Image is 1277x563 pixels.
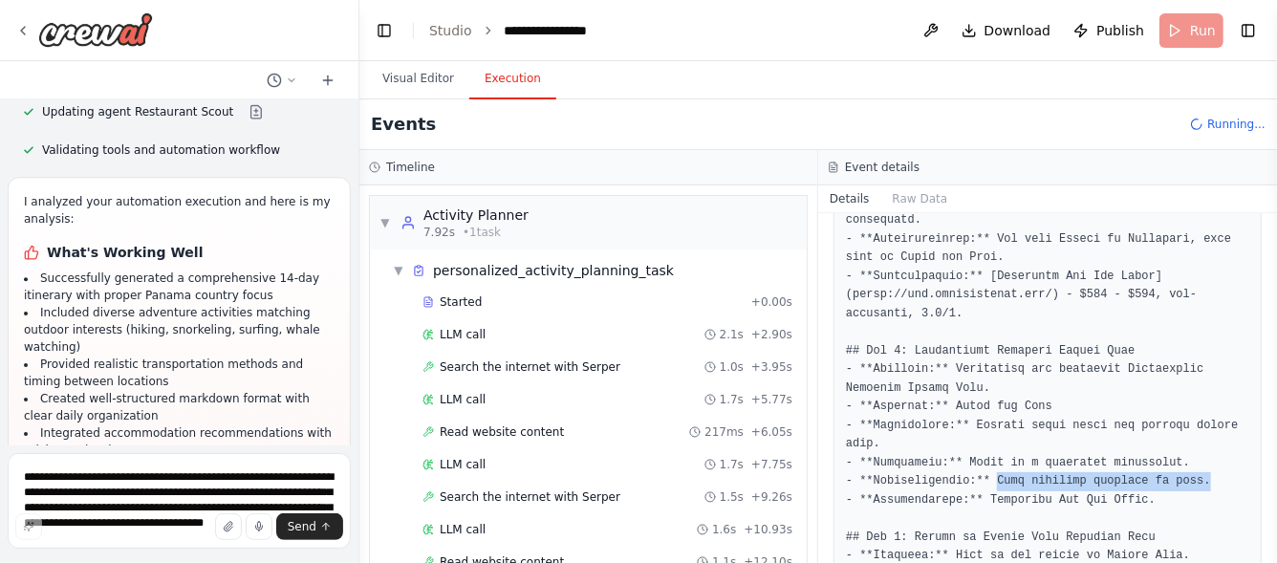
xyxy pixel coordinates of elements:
[24,193,335,227] p: I analyzed your automation execution and here is my analysis:
[751,392,792,407] span: + 5.77s
[751,327,792,342] span: + 2.90s
[463,225,501,240] span: • 1 task
[440,489,620,505] span: Search the internet with Serper
[38,12,153,47] img: Logo
[259,69,305,92] button: Switch to previous chat
[429,23,472,38] a: Studio
[1066,13,1152,48] button: Publish
[712,522,736,537] span: 1.6s
[393,263,404,278] span: ▼
[440,294,482,310] span: Started
[704,424,744,440] span: 217ms
[15,513,42,540] button: Improve this prompt
[423,225,455,240] span: 7.92s
[371,17,398,44] button: Hide left sidebar
[246,513,272,540] button: Click to speak your automation idea
[276,513,343,540] button: Send
[985,21,1051,40] span: Download
[469,59,556,99] button: Execution
[24,304,335,356] li: Included diverse adventure activities matching outdoor interests (hiking, snorkeling, surfing, wh...
[881,185,960,212] button: Raw Data
[440,327,486,342] span: LLM call
[818,185,881,212] button: Details
[720,359,744,375] span: 1.0s
[720,489,744,505] span: 1.5s
[720,327,744,342] span: 2.1s
[433,261,674,280] span: personalized_activity_planning_task
[379,215,391,230] span: ▼
[1096,21,1144,40] span: Publish
[440,522,486,537] span: LLM call
[367,59,469,99] button: Visual Editor
[24,424,335,459] li: Integrated accommodation recommendations with pricing and ratings
[1235,17,1262,44] button: Show right sidebar
[371,111,436,138] h2: Events
[440,392,486,407] span: LLM call
[845,160,920,175] h3: Event details
[440,359,620,375] span: Search the internet with Serper
[720,392,744,407] span: 1.7s
[24,243,335,262] h1: What's Working Well
[751,457,792,472] span: + 7.75s
[751,424,792,440] span: + 6.05s
[440,457,486,472] span: LLM call
[42,142,280,158] span: Validating tools and automation workflow
[24,390,335,424] li: Created well-structured markdown format with clear daily organization
[440,424,564,440] span: Read website content
[215,513,242,540] button: Upload files
[24,270,335,304] li: Successfully generated a comprehensive 14-day itinerary with proper Panama country focus
[288,519,316,534] span: Send
[751,294,792,310] span: + 0.00s
[751,359,792,375] span: + 3.95s
[386,160,435,175] h3: Timeline
[1207,117,1266,132] span: Running...
[954,13,1059,48] button: Download
[42,104,233,119] span: Updating agent Restaurant Scout
[313,69,343,92] button: Start a new chat
[429,21,606,40] nav: breadcrumb
[744,522,792,537] span: + 10.93s
[720,457,744,472] span: 1.7s
[423,206,529,225] div: Activity Planner
[751,489,792,505] span: + 9.26s
[24,356,335,390] li: Provided realistic transportation methods and timing between locations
